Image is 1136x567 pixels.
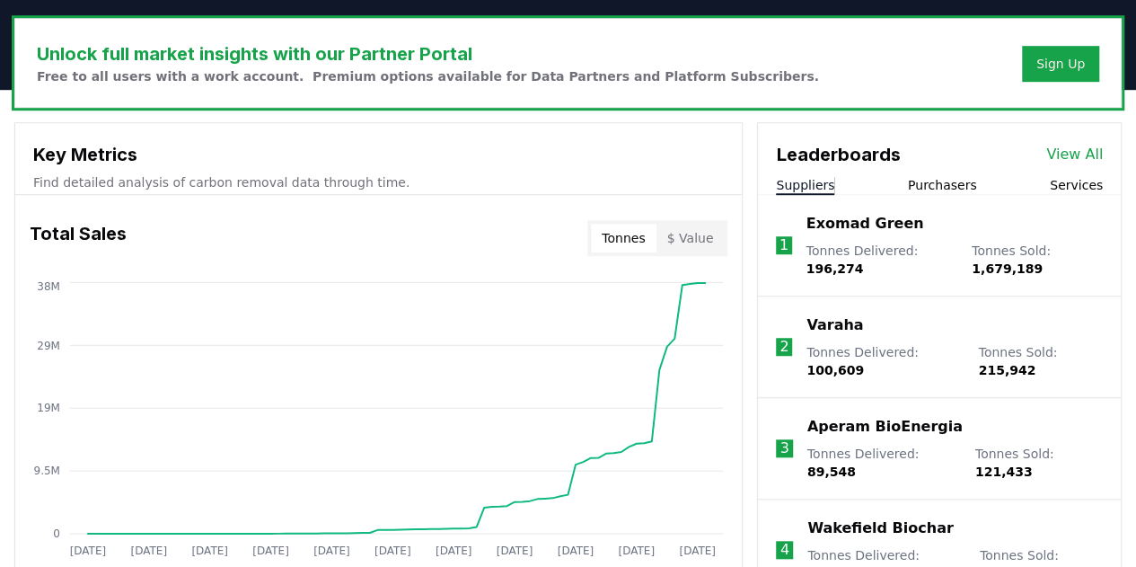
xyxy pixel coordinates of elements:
span: 215,942 [978,363,1035,377]
a: Sign Up [1036,55,1085,73]
a: Varaha [806,315,863,336]
span: 121,433 [975,465,1033,479]
p: Tonnes Sold : [975,445,1103,481]
p: Find detailed analysis of carbon removal data through time. [33,173,724,191]
span: 100,609 [806,363,864,377]
tspan: [DATE] [191,544,228,556]
p: 3 [779,438,788,459]
button: Services [1050,176,1103,194]
tspan: [DATE] [313,544,350,556]
p: Tonnes Sold : [972,242,1103,278]
button: Purchasers [908,176,977,194]
h3: Unlock full market insights with our Partner Portal [37,40,819,67]
p: 2 [779,336,788,358]
tspan: [DATE] [680,544,717,556]
tspan: 19M [37,402,60,414]
p: Free to all users with a work account. Premium options available for Data Partners and Platform S... [37,67,819,85]
p: 1 [779,235,788,256]
p: Tonnes Delivered : [806,343,960,379]
a: View All [1046,144,1103,165]
tspan: [DATE] [131,544,168,556]
p: Tonnes Delivered : [807,445,957,481]
tspan: 9.5M [34,465,60,477]
button: $ Value [656,224,725,252]
button: Tonnes [591,224,656,252]
tspan: [DATE] [436,544,472,556]
tspan: [DATE] [70,544,107,556]
tspan: [DATE] [619,544,656,556]
tspan: [DATE] [374,544,411,556]
h3: Key Metrics [33,141,724,168]
button: Suppliers [776,176,834,194]
tspan: 0 [53,527,60,540]
button: Sign Up [1022,46,1099,82]
tspan: [DATE] [252,544,289,556]
tspan: 29M [37,339,60,351]
h3: Total Sales [30,220,127,256]
p: Tonnes Sold : [978,343,1103,379]
span: 89,548 [807,465,856,479]
h3: Leaderboards [776,141,900,168]
a: Wakefield Biochar [807,518,953,539]
tspan: [DATE] [497,544,533,556]
a: Exomad Green [806,213,924,235]
tspan: [DATE] [558,544,594,556]
a: Aperam BioEnergia [807,416,963,438]
p: Tonnes Delivered : [806,242,954,278]
span: 1,679,189 [972,261,1043,276]
tspan: 38M [37,279,60,292]
span: 196,274 [806,261,864,276]
p: 4 [780,539,789,561]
